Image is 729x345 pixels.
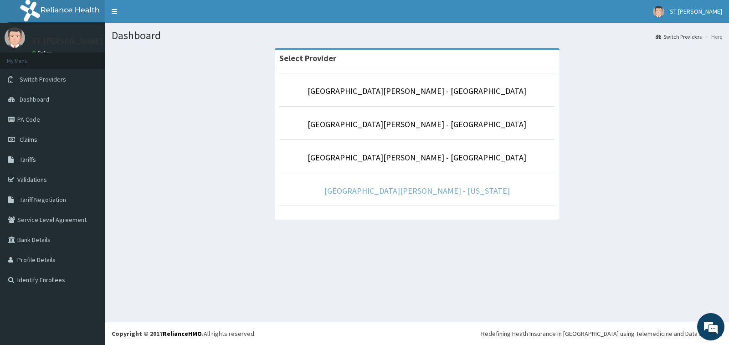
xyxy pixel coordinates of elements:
[112,330,204,338] strong: Copyright © 2017 .
[20,196,66,204] span: Tariff Negotiation
[112,30,722,41] h1: Dashboard
[20,135,37,144] span: Claims
[481,329,722,338] div: Redefining Heath Insurance in [GEOGRAPHIC_DATA] using Telemedicine and Data Science!
[653,6,664,17] img: User Image
[670,7,722,15] span: ST [PERSON_NAME]
[308,119,526,129] a: [GEOGRAPHIC_DATA][PERSON_NAME] - [GEOGRAPHIC_DATA]
[20,75,66,83] span: Switch Providers
[32,50,54,56] a: Online
[105,322,729,345] footer: All rights reserved.
[703,33,722,41] li: Here
[163,330,202,338] a: RelianceHMO
[279,53,336,63] strong: Select Provider
[656,33,702,41] a: Switch Providers
[324,185,510,196] a: [GEOGRAPHIC_DATA][PERSON_NAME] - [US_STATE]
[308,152,526,163] a: [GEOGRAPHIC_DATA][PERSON_NAME] - [GEOGRAPHIC_DATA]
[32,37,103,45] p: ST [PERSON_NAME]
[308,86,526,96] a: [GEOGRAPHIC_DATA][PERSON_NAME] - [GEOGRAPHIC_DATA]
[20,95,49,103] span: Dashboard
[5,27,25,48] img: User Image
[20,155,36,164] span: Tariffs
